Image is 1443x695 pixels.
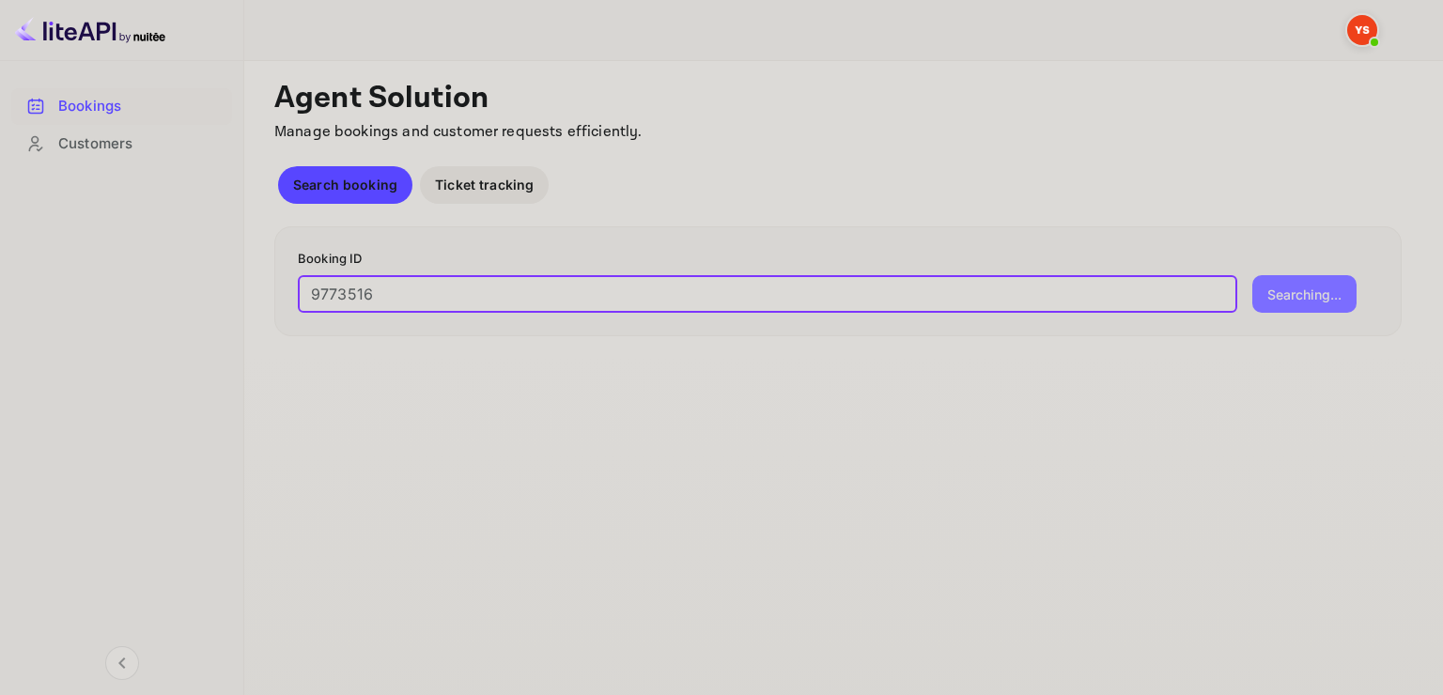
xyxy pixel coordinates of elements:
[11,126,232,161] a: Customers
[274,122,643,142] span: Manage bookings and customer requests efficiently.
[298,275,1237,313] input: Enter Booking ID (e.g., 63782194)
[11,88,232,123] a: Bookings
[274,80,1409,117] p: Agent Solution
[11,88,232,125] div: Bookings
[105,646,139,680] button: Collapse navigation
[435,175,534,194] p: Ticket tracking
[298,250,1378,269] p: Booking ID
[15,15,165,45] img: LiteAPI logo
[1252,275,1357,313] button: Searching...
[58,96,223,117] div: Bookings
[11,126,232,162] div: Customers
[1347,15,1377,45] img: Yandex Support
[293,175,397,194] p: Search booking
[58,133,223,155] div: Customers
